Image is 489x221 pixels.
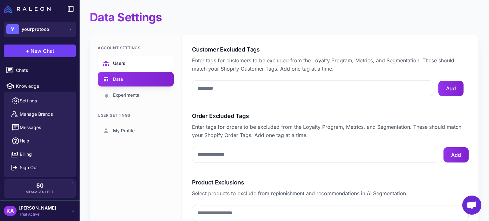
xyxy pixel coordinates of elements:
div: KA [4,206,17,216]
a: Open chat [462,196,481,215]
span: Manage Brands [20,111,53,118]
span: Billing [20,151,32,158]
button: Add [438,81,464,96]
div: Account Settings [98,45,174,51]
span: New Chat [31,47,54,55]
a: Chats [3,64,77,77]
span: Trial Active [19,211,56,217]
span: yourprotocol [22,26,51,33]
label: Product Exclusions [192,178,469,187]
p: Enter tags for customers to be excluded from the Loyalty Program, Metrics, and Segmentation. Thes... [192,56,469,73]
span: Messages [20,124,41,131]
span: + [26,47,29,55]
label: Order Excluded Tags [192,112,469,120]
button: Sign Out [6,161,73,174]
a: Help [6,134,73,148]
span: Data [113,76,123,83]
a: Data [98,72,174,86]
span: Messages Left [26,190,54,194]
span: Chats [16,67,72,74]
div: Y [6,24,19,34]
span: 50 [36,183,44,189]
p: Enter tags for orders to be excluded from the Loyalty Program, Metrics, and Segmentation. These s... [192,123,469,139]
span: Knowledge [16,83,72,90]
p: Select products to exclude from replenishment and recommendations in AI Segmentation. [192,189,469,197]
img: Raleon Logo [4,5,51,13]
a: My Profile [98,123,174,138]
span: Experimental [113,92,141,99]
button: Messages [6,121,73,134]
a: Users [98,56,174,71]
span: [PERSON_NAME] [19,204,56,211]
label: Customer Excluded Tags [192,45,469,54]
span: My Profile [113,127,135,134]
span: Users [113,60,125,67]
h1: Data Settings [90,10,162,24]
button: Add [443,147,469,162]
span: Help [20,137,29,144]
a: Experimental [98,88,174,102]
span: Settings [20,97,37,104]
span: Sign Out [20,164,38,171]
a: Knowledge [3,79,77,93]
button: +New Chat [4,45,76,57]
div: User Settings [98,113,174,118]
button: Yyourprotocol [4,22,76,37]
